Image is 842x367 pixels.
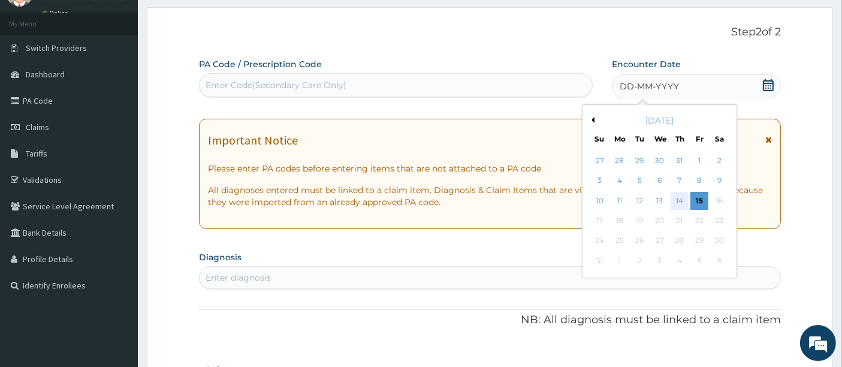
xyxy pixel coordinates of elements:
[635,134,645,144] div: Tu
[612,58,681,70] label: Encounter Date
[22,60,49,90] img: d_794563401_company_1708531726252_794563401
[199,26,781,39] p: Step 2 of 2
[695,134,705,144] div: Fr
[631,212,649,230] div: Not available Tuesday, August 19th, 2025
[651,152,669,170] div: Choose Wednesday, July 30th, 2025
[671,172,689,190] div: Choose Thursday, August 7th, 2025
[711,212,729,230] div: Not available Saturday, August 23rd, 2025
[591,192,609,210] div: Choose Sunday, August 10th, 2025
[671,232,689,250] div: Not available Thursday, August 28th, 2025
[591,172,609,190] div: Choose Sunday, August 3rd, 2025
[651,232,669,250] div: Not available Wednesday, August 27th, 2025
[208,134,298,147] h1: Important Notice
[206,79,346,91] div: Enter Code(Secondary Care Only)
[591,232,609,250] div: Not available Sunday, August 24th, 2025
[691,212,709,230] div: Not available Friday, August 22nd, 2025
[631,152,649,170] div: Choose Tuesday, July 29th, 2025
[208,163,772,175] p: Please enter PA codes before entering items that are not attached to a PA code
[206,272,271,284] div: Enter diagnosis
[691,232,709,250] div: Not available Friday, August 29th, 2025
[620,80,679,92] span: DD-MM-YYYY
[631,172,649,190] div: Choose Tuesday, August 5th, 2025
[611,152,629,170] div: Choose Monday, July 28th, 2025
[591,152,609,170] div: Choose Sunday, July 27th, 2025
[691,152,709,170] div: Choose Friday, August 1st, 2025
[587,115,732,127] div: [DATE]
[711,172,729,190] div: Choose Saturday, August 9th, 2025
[611,232,629,250] div: Not available Monday, August 25th, 2025
[654,134,665,144] div: We
[26,148,47,159] span: Tariffs
[199,312,781,328] p: NB: All diagnosis must be linked to a claim item
[651,252,669,270] div: Not available Wednesday, September 3rd, 2025
[611,252,629,270] div: Not available Monday, September 1st, 2025
[42,9,71,17] a: Online
[590,151,729,271] div: month 2025-08
[711,252,729,270] div: Not available Saturday, September 6th, 2025
[651,192,669,210] div: Choose Wednesday, August 13th, 2025
[611,192,629,210] div: Choose Monday, August 11th, 2025
[671,252,689,270] div: Not available Thursday, September 4th, 2025
[591,252,609,270] div: Not available Sunday, August 31st, 2025
[691,172,709,190] div: Choose Friday, August 8th, 2025
[691,192,709,210] div: Choose Friday, August 15th, 2025
[197,6,225,35] div: Minimize live chat window
[199,58,322,70] label: PA Code / Prescription Code
[26,122,49,133] span: Claims
[594,134,605,144] div: Su
[631,252,649,270] div: Not available Tuesday, September 2nd, 2025
[26,43,87,53] span: Switch Providers
[711,192,729,210] div: Not available Saturday, August 16th, 2025
[199,251,242,263] label: Diagnosis
[675,134,685,144] div: Th
[671,192,689,210] div: Choose Thursday, August 14th, 2025
[631,192,649,210] div: Choose Tuesday, August 12th, 2025
[715,134,725,144] div: Sa
[611,172,629,190] div: Choose Monday, August 4th, 2025
[651,172,669,190] div: Choose Wednesday, August 6th, 2025
[711,232,729,250] div: Not available Saturday, August 30th, 2025
[208,184,772,208] p: All diagnoses entered must be linked to a claim item. Diagnosis & Claim Items that are visible bu...
[611,212,629,230] div: Not available Monday, August 18th, 2025
[70,108,165,229] span: We're online!
[671,212,689,230] div: Not available Thursday, August 21st, 2025
[589,117,594,123] button: Previous Month
[691,252,709,270] div: Not available Friday, September 5th, 2025
[591,212,609,230] div: Not available Sunday, August 17th, 2025
[26,69,65,80] span: Dashboard
[671,152,689,170] div: Choose Thursday, July 31st, 2025
[651,212,669,230] div: Not available Wednesday, August 20th, 2025
[711,152,729,170] div: Choose Saturday, August 2nd, 2025
[62,67,201,83] div: Chat with us now
[631,232,649,250] div: Not available Tuesday, August 26th, 2025
[6,242,228,284] textarea: Type your message and hit 'Enter'
[615,134,625,144] div: Mo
